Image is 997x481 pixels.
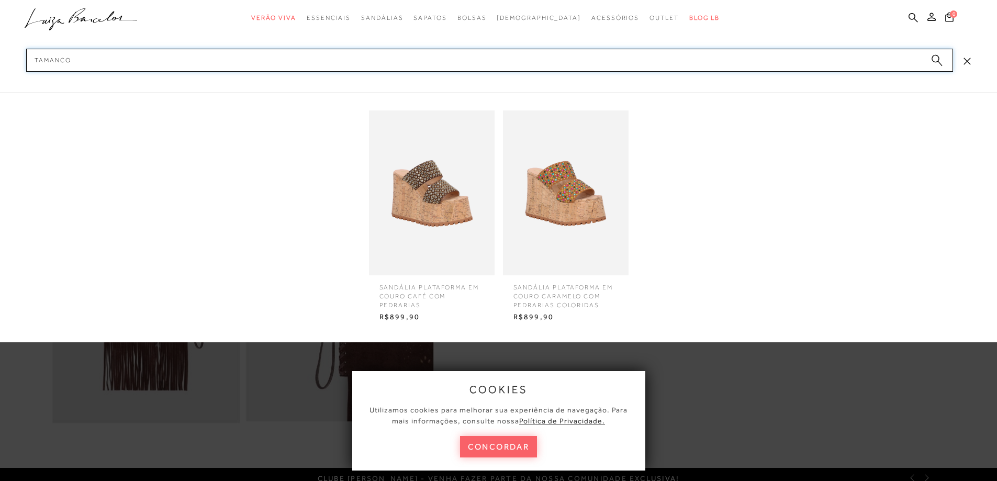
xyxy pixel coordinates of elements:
[460,436,537,457] button: concordar
[307,8,351,28] a: categoryNavScreenReaderText
[361,8,403,28] a: categoryNavScreenReaderText
[251,14,296,21] span: Verão Viva
[591,8,639,28] a: categoryNavScreenReaderText
[369,406,628,425] span: Utilizamos cookies para melhorar sua experiência de navegação. Para mais informações, consulte nossa
[649,8,679,28] a: categoryNavScreenReaderText
[649,14,679,21] span: Outlet
[500,110,631,325] a: SANDÁLIA PLATAFORMA EM COURO CARAMELO COM PEDRARIAS COLORIDAS SANDÁLIA PLATAFORMA EM COURO CARAME...
[413,8,446,28] a: categoryNavScreenReaderText
[506,309,626,325] span: R$899,90
[591,14,639,21] span: Acessórios
[369,110,495,275] img: SANDÁLIA PLATAFORMA EM COURO CAFÉ COM PEDRARIAS
[506,275,626,309] span: SANDÁLIA PLATAFORMA EM COURO CARAMELO COM PEDRARIAS COLORIDAS
[689,8,720,28] a: BLOG LB
[497,8,581,28] a: noSubCategoriesText
[950,10,957,18] span: 0
[469,384,528,395] span: cookies
[372,309,492,325] span: R$899,90
[26,49,953,72] input: Buscar.
[307,14,351,21] span: Essenciais
[503,110,629,275] img: SANDÁLIA PLATAFORMA EM COURO CARAMELO COM PEDRARIAS COLORIDAS
[361,14,403,21] span: Sandálias
[251,8,296,28] a: categoryNavScreenReaderText
[519,417,605,425] a: Política de Privacidade.
[457,8,487,28] a: categoryNavScreenReaderText
[497,14,581,21] span: [DEMOGRAPHIC_DATA]
[689,14,720,21] span: BLOG LB
[457,14,487,21] span: Bolsas
[413,14,446,21] span: Sapatos
[366,110,497,325] a: SANDÁLIA PLATAFORMA EM COURO CAFÉ COM PEDRARIAS SANDÁLIA PLATAFORMA EM COURO CAFÉ COM PEDRARIAS R...
[372,275,492,309] span: SANDÁLIA PLATAFORMA EM COURO CAFÉ COM PEDRARIAS
[942,12,957,26] button: 0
